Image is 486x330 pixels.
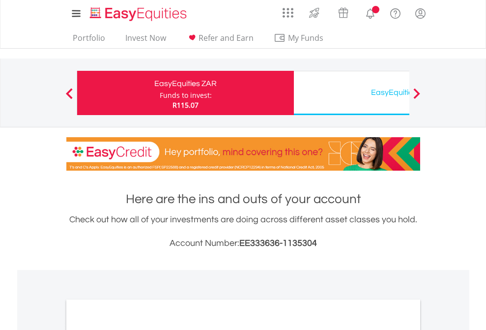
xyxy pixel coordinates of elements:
span: My Funds [274,31,338,44]
a: My Profile [408,2,433,24]
img: thrive-v2.svg [306,5,322,21]
a: Refer and Earn [182,33,257,48]
a: Notifications [358,2,383,22]
a: Vouchers [329,2,358,21]
a: FAQ's and Support [383,2,408,22]
button: Next [407,93,427,103]
div: Check out how all of your investments are doing across different asset classes you hold. [66,213,420,250]
img: grid-menu-icon.svg [283,7,293,18]
a: Invest Now [121,33,170,48]
img: EasyEquities_Logo.png [88,6,191,22]
a: Home page [86,2,191,22]
span: EE333636-1135304 [239,239,317,248]
div: EasyEquities ZAR [83,77,288,90]
a: AppsGrid [276,2,300,18]
img: vouchers-v2.svg [335,5,351,21]
a: Portfolio [69,33,109,48]
span: R115.07 [172,100,199,110]
h3: Account Number: [66,237,420,250]
h1: Here are the ins and outs of your account [66,190,420,208]
img: EasyCredit Promotion Banner [66,137,420,171]
span: Refer and Earn [199,32,254,43]
div: Funds to invest: [160,90,212,100]
button: Previous [59,93,79,103]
